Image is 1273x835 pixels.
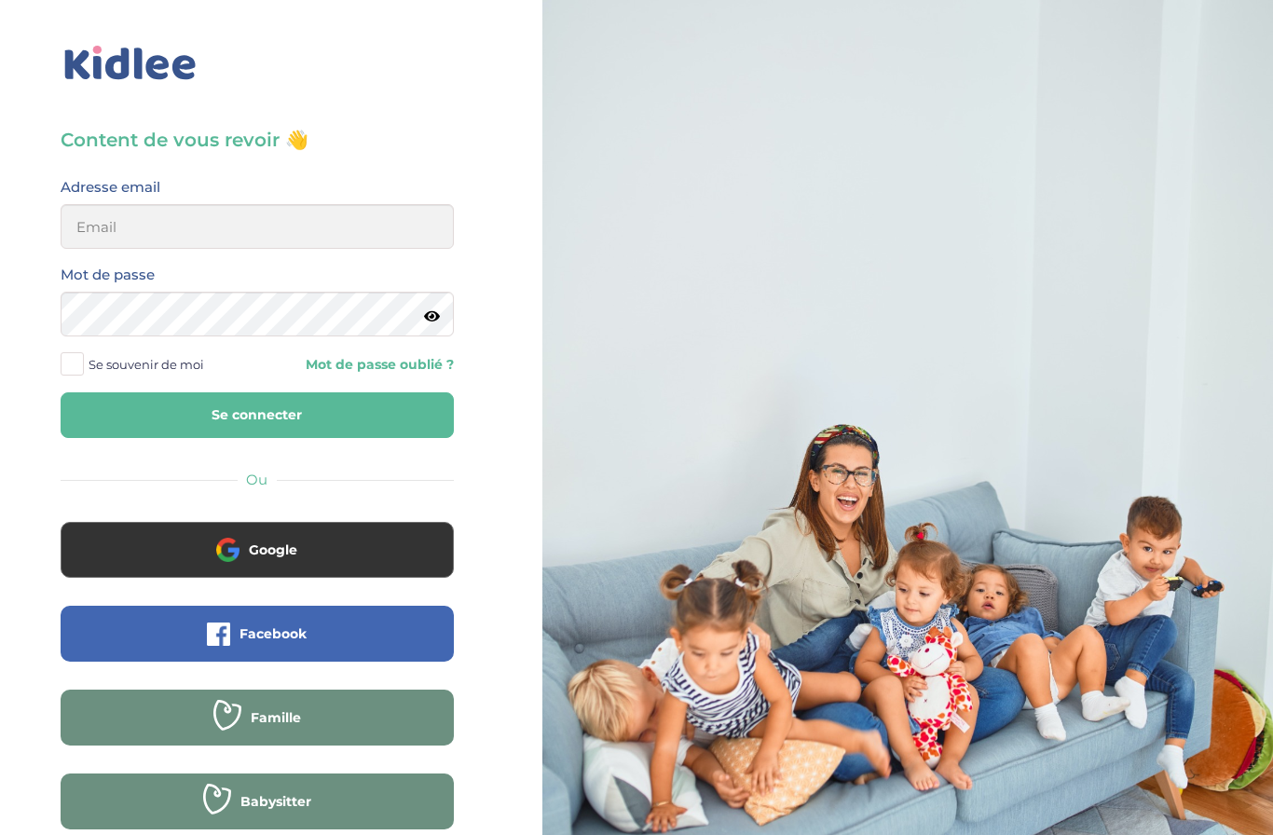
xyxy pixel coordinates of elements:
[61,127,454,153] h3: Content de vous revoir 👋
[61,606,454,662] button: Facebook
[240,624,307,643] span: Facebook
[240,792,311,811] span: Babysitter
[61,392,454,438] button: Se connecter
[61,263,155,287] label: Mot de passe
[61,805,454,823] a: Babysitter
[271,356,454,374] a: Mot de passe oublié ?
[216,538,240,561] img: google.png
[251,708,301,727] span: Famille
[207,623,230,646] img: facebook.png
[61,554,454,571] a: Google
[61,721,454,739] a: Famille
[61,204,454,249] input: Email
[246,471,267,488] span: Ou
[249,541,297,559] span: Google
[61,175,160,199] label: Adresse email
[61,773,454,829] button: Babysitter
[61,522,454,578] button: Google
[61,690,454,746] button: Famille
[89,352,204,376] span: Se souvenir de moi
[61,637,454,655] a: Facebook
[61,42,200,85] img: logo_kidlee_bleu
